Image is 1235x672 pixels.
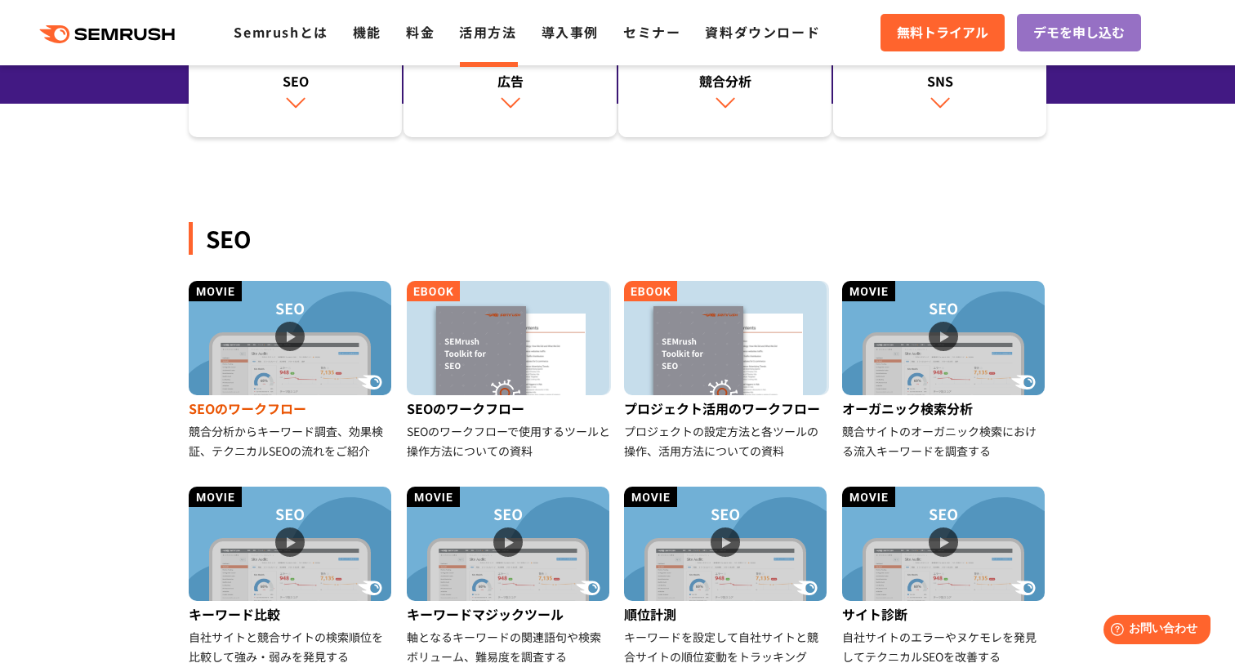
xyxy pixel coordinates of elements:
a: 競合分析 [618,38,832,138]
a: 資料ダウンロード [705,22,820,42]
a: SEOのワークフロー 競合分析からキーワード調査、効果検証、テクニカルSEOの流れをご紹介 [189,281,394,461]
span: デモを申し込む [1033,22,1125,43]
div: サイト診断 [842,601,1047,627]
div: プロジェクトの設定方法と各ツールの操作、活用方法についての資料 [624,421,829,461]
a: 活用方法 [459,22,516,42]
div: 自社サイトのエラーやヌケモレを発見してテクニカルSEOを改善する [842,627,1047,666]
div: 競合分析からキーワード調査、効果検証、テクニカルSEOの流れをご紹介 [189,421,394,461]
div: SEO [197,71,394,91]
a: 広告 [403,38,617,138]
a: プロジェクト活用のワークフロー プロジェクトの設定方法と各ツールの操作、活用方法についての資料 [624,281,829,461]
a: 料金 [406,22,435,42]
iframe: Help widget launcher [1090,608,1217,654]
a: セミナー [623,22,680,42]
a: デモを申し込む [1017,14,1141,51]
div: プロジェクト活用のワークフロー [624,395,829,421]
div: SEO [189,222,1046,255]
div: キーワードを設定して自社サイトと競合サイトの順位変動をトラッキング [624,627,829,666]
a: SNS [833,38,1046,138]
div: キーワードマジックツール [407,601,612,627]
div: 自社サイトと競合サイトの検索順位を比較して強み・弱みを発見する [189,627,394,666]
div: キーワード比較 [189,601,394,627]
a: SEOのワークフロー SEOのワークフローで使用するツールと操作方法についての資料 [407,281,612,461]
a: オーガニック検索分析 競合サイトのオーガニック検索における流入キーワードを調査する [842,281,1047,461]
div: 順位計測 [624,601,829,627]
div: 競合分析 [626,71,823,91]
div: 軸となるキーワードの関連語句や検索ボリューム、難易度を調査する [407,627,612,666]
a: サイト診断 自社サイトのエラーやヌケモレを発見してテクニカルSEOを改善する [842,487,1047,666]
div: オーガニック検索分析 [842,395,1047,421]
a: Semrushとは [234,22,328,42]
a: 無料トライアル [881,14,1005,51]
div: SNS [841,71,1038,91]
div: 競合サイトのオーガニック検索における流入キーワードを調査する [842,421,1047,461]
a: 順位計測 キーワードを設定して自社サイトと競合サイトの順位変動をトラッキング [624,487,829,666]
a: 導入事例 [542,22,599,42]
div: SEOのワークフロー [407,395,612,421]
div: 広告 [412,71,609,91]
a: キーワードマジックツール 軸となるキーワードの関連語句や検索ボリューム、難易度を調査する [407,487,612,666]
div: SEOのワークフローで使用するツールと操作方法についての資料 [407,421,612,461]
div: SEOのワークフロー [189,395,394,421]
a: キーワード比較 自社サイトと競合サイトの検索順位を比較して強み・弱みを発見する [189,487,394,666]
a: SEO [189,38,402,138]
a: 機能 [353,22,381,42]
span: 無料トライアル [897,22,988,43]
